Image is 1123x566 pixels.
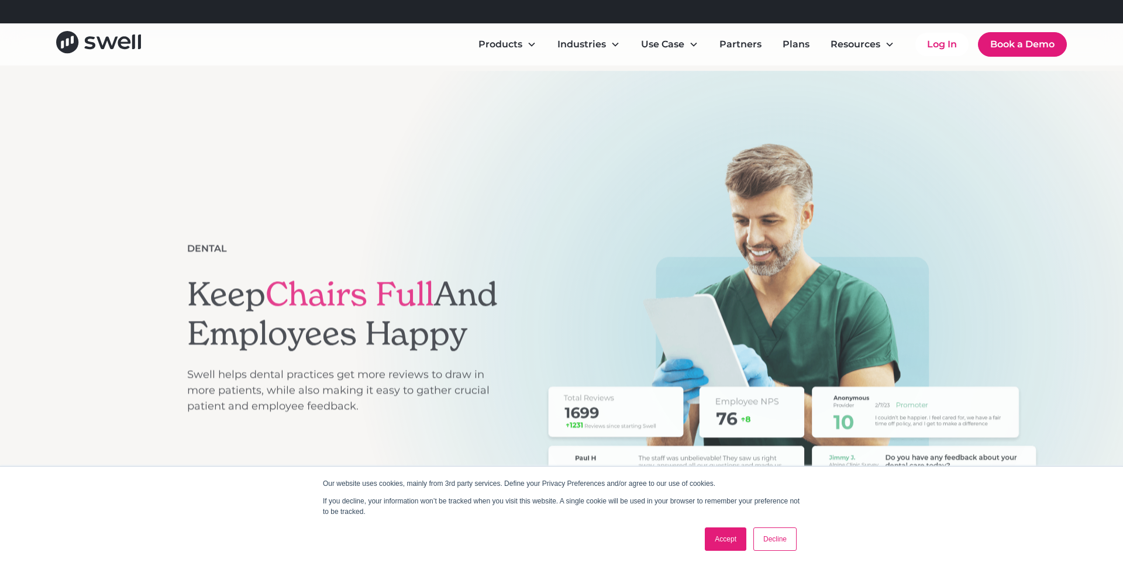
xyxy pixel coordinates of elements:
[821,33,904,56] div: Resources
[705,527,746,551] a: Accept
[753,527,797,551] a: Decline
[187,274,502,353] h1: Keep And Employees Happy
[187,367,502,415] p: Swell helps dental practices get more reviews to draw in more patients, while also making it easy...
[641,37,684,51] div: Use Case
[773,33,819,56] a: Plans
[557,37,606,51] div: Industries
[978,32,1067,57] a: Book a Demo
[548,33,629,56] div: Industries
[831,37,880,51] div: Resources
[266,273,434,315] span: Chairs Full
[187,241,227,256] div: Dental
[632,33,708,56] div: Use Case
[56,31,141,57] a: home
[323,496,800,517] p: If you decline, your information won’t be tracked when you visit this website. A single cookie wi...
[478,37,522,51] div: Products
[915,33,969,56] a: Log In
[710,33,771,56] a: Partners
[323,478,800,489] p: Our website uses cookies, mainly from 3rd party services. Define your Privacy Preferences and/or ...
[469,33,546,56] div: Products
[543,141,1042,533] img: A smiling dentist in green scrubs, looking at an iPad that shows some of the reviews that have be...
